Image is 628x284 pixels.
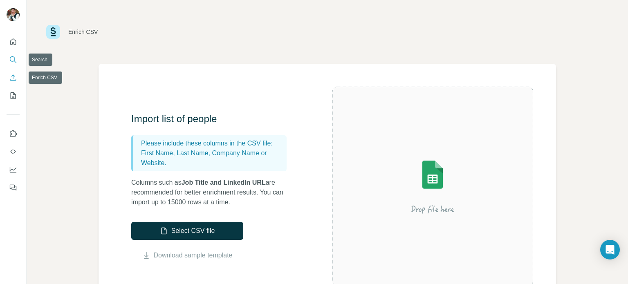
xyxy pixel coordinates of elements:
h3: Import list of people [131,112,295,125]
p: Columns such as are recommended for better enrichment results. You can import up to 15000 rows at... [131,178,295,207]
button: Search [7,52,20,67]
button: Enrich CSV [7,70,20,85]
button: Feedback [7,180,20,195]
button: Use Surfe on LinkedIn [7,126,20,141]
button: Use Surfe API [7,144,20,159]
p: Please include these columns in the CSV file: [141,139,283,148]
button: Select CSV file [131,222,243,240]
button: Quick start [7,34,20,49]
span: Job Title and LinkedIn URL [182,179,266,186]
button: My lists [7,88,20,103]
img: Avatar [7,8,20,21]
div: Open Intercom Messenger [600,240,620,259]
img: Surfe Illustration - Drop file here or select below [359,137,506,235]
button: Dashboard [7,162,20,177]
a: Download sample template [154,250,233,260]
button: Download sample template [131,250,243,260]
div: Enrich CSV [68,28,98,36]
p: First Name, Last Name, Company Name or Website. [141,148,283,168]
img: Surfe Logo [46,25,60,39]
